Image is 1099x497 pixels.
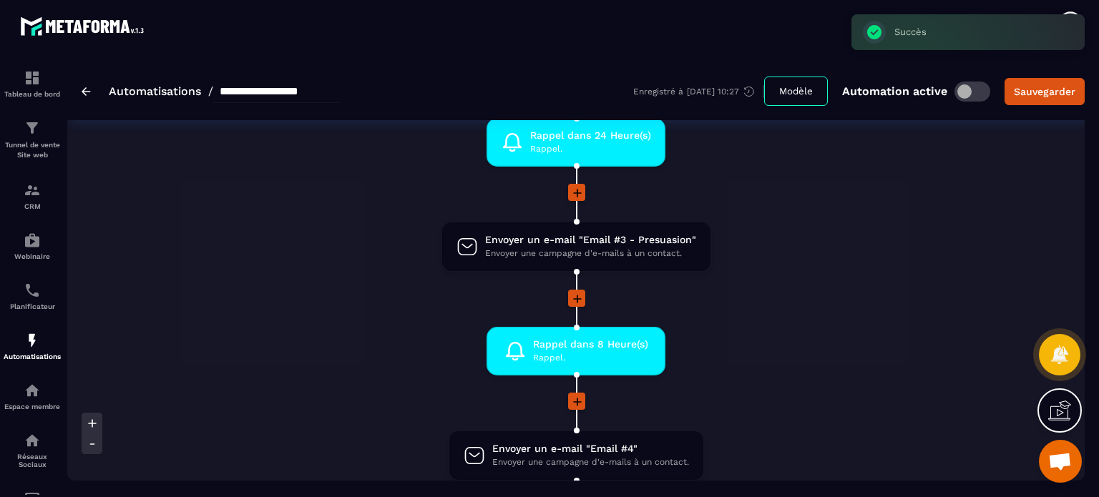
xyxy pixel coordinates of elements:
p: Automation active [842,84,947,98]
span: Envoyer une campagne d'e-mails à un contact. [485,247,696,260]
img: scheduler [24,282,41,299]
span: Rappel. [530,142,651,156]
a: automationsautomationsWebinaire [4,221,61,271]
span: Rappel dans 8 Heure(s) [533,338,648,351]
img: automations [24,382,41,399]
a: formationformationTunnel de vente Site web [4,109,61,171]
p: Tunnel de vente Site web [4,140,61,160]
p: CRM [4,202,61,210]
p: Webinaire [4,252,61,260]
img: social-network [24,432,41,449]
a: schedulerschedulerPlanificateur [4,271,61,321]
img: logo [20,13,149,39]
a: Automatisations [109,84,201,98]
p: Tableau de bord [4,90,61,98]
span: Rappel dans 24 Heure(s) [530,129,651,142]
img: automations [24,332,41,349]
div: Ouvrir le chat [1039,440,1082,483]
button: Sauvegarder [1005,78,1085,105]
a: automationsautomationsEspace membre [4,371,61,421]
p: Réseaux Sociaux [4,453,61,468]
span: Envoyer un e-mail "Email #4" [492,442,689,456]
img: formation [24,69,41,87]
p: Automatisations [4,353,61,360]
img: automations [24,232,41,249]
span: / [208,84,213,98]
a: social-networksocial-networkRéseaux Sociaux [4,421,61,479]
a: formationformationTableau de bord [4,59,61,109]
div: Sauvegarder [1014,84,1075,99]
a: automationsautomationsAutomatisations [4,321,61,371]
p: Planificateur [4,302,61,310]
span: Envoyer un e-mail "Email #3 - Presuasion" [485,233,696,247]
div: Enregistré à [633,85,764,98]
img: formation [24,119,41,137]
p: [DATE] 10:27 [687,87,739,97]
a: formationformationCRM [4,171,61,221]
img: arrow [82,87,91,96]
span: Envoyer une campagne d'e-mails à un contact. [492,456,689,469]
img: formation [24,182,41,199]
button: Modèle [764,77,828,106]
span: Rappel. [533,351,648,365]
p: Espace membre [4,403,61,410]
